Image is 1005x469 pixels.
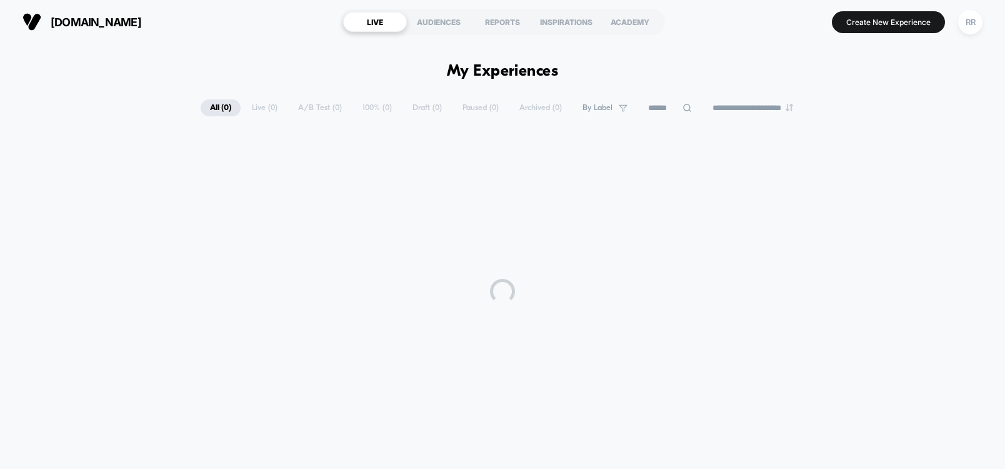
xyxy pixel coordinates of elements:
div: REPORTS [471,12,534,32]
div: RR [958,10,982,34]
img: end [786,104,793,111]
span: [DOMAIN_NAME] [51,16,141,29]
img: Visually logo [22,13,41,31]
button: RR [954,9,986,35]
div: INSPIRATIONS [534,12,598,32]
span: By Label [582,103,612,113]
div: ACADEMY [598,12,662,32]
span: All ( 0 ) [201,99,241,116]
h1: My Experiences [447,63,559,81]
div: AUDIENCES [407,12,471,32]
button: [DOMAIN_NAME] [19,12,145,32]
button: Create New Experience [832,11,945,33]
div: LIVE [343,12,407,32]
